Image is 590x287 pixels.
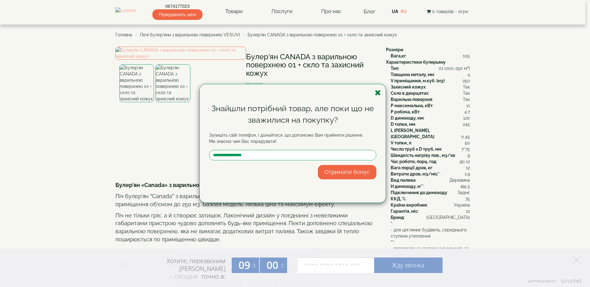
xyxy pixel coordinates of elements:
[209,132,376,145] p: Залишіть свій телефон, і дізнайтеся, що допоможе Вам прийняти рішення. Ми знаємо чим Вас порадувати!
[174,272,198,280] span: сегодня
[143,257,225,281] div: Хотите, перезвоним [PERSON_NAME] точно в:
[318,165,376,180] button: Отримати бонус
[528,279,557,283] span: Виртуальная АТС
[209,103,376,126] div: Знайшли потрібний товар, але поки що не зважилися на покупку?
[525,279,582,287] a: Виртуальная АТС
[267,258,278,272] span: 00
[374,257,443,273] a: Жду звонка
[239,258,250,272] span: 09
